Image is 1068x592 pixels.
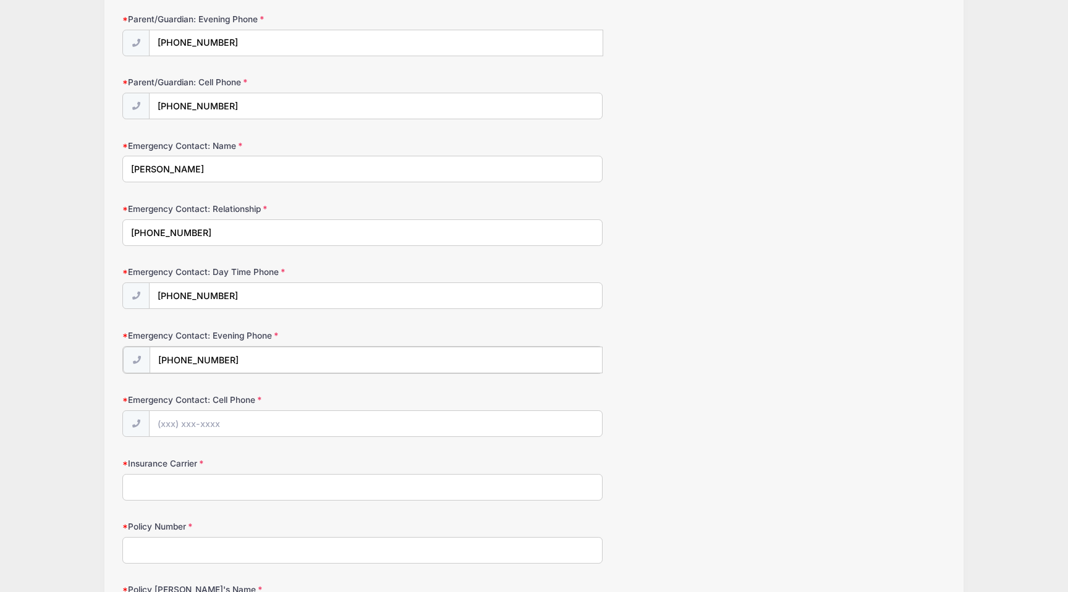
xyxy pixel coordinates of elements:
[122,520,397,533] label: Policy Number
[150,347,602,373] input: (xxx) xxx-xxxx
[122,266,397,278] label: Emergency Contact: Day Time Phone
[122,457,397,470] label: Insurance Carrier
[122,13,397,25] label: Parent/Guardian: Evening Phone
[149,282,602,309] input: (xxx) xxx-xxxx
[149,93,602,119] input: (xxx) xxx-xxxx
[149,30,603,56] input: (xxx) xxx-xxxx
[122,76,397,88] label: Parent/Guardian: Cell Phone
[122,329,397,342] label: Emergency Contact: Evening Phone
[122,140,397,152] label: Emergency Contact: Name
[122,203,397,215] label: Emergency Contact: Relationship
[149,410,602,437] input: (xxx) xxx-xxxx
[122,394,397,406] label: Emergency Contact: Cell Phone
